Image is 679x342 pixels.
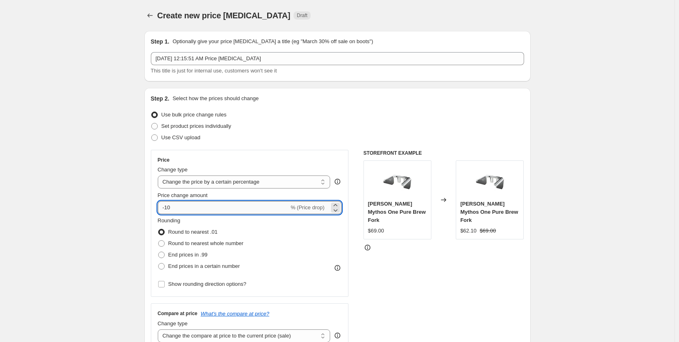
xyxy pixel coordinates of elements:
[158,157,170,163] h3: Price
[474,165,506,197] img: VictoriaArduinoMythosOriginalPureBrewFork_1_80x.webp
[151,37,170,46] h2: Step 1.
[151,52,524,65] input: 30% off holiday sale
[297,12,307,19] span: Draft
[168,281,246,287] span: Show rounding direction options?
[333,178,342,186] div: help
[158,310,198,317] h3: Compare at price
[158,217,181,224] span: Rounding
[161,112,226,118] span: Use bulk price change rules
[168,240,244,246] span: Round to nearest whole number
[363,150,524,156] h6: STOREFRONT EXAMPLE
[333,331,342,340] div: help
[291,204,324,210] span: % (Price drop)
[158,320,188,327] span: Change type
[161,134,200,140] span: Use CSV upload
[368,227,384,235] div: $69.00
[368,201,426,223] span: [PERSON_NAME] Mythos One Pure Brew Fork
[158,192,208,198] span: Price change amount
[158,201,289,214] input: -15
[172,94,259,103] p: Select how the prices should change
[144,10,156,21] button: Price change jobs
[168,229,218,235] span: Round to nearest .01
[480,227,496,235] strike: $69.00
[172,37,373,46] p: Optionally give your price [MEDICAL_DATA] a title (eg "March 30% off sale on boots")
[151,94,170,103] h2: Step 2.
[168,263,240,269] span: End prices in a certain number
[168,252,208,258] span: End prices in .99
[460,201,518,223] span: [PERSON_NAME] Mythos One Pure Brew Fork
[460,227,477,235] div: $62.10
[161,123,231,129] span: Set product prices individually
[151,68,277,74] span: This title is just for internal use, customers won't see it
[381,165,413,197] img: VictoriaArduinoMythosOriginalPureBrewFork_1_80x.webp
[201,311,270,317] button: What's the compare at price?
[158,167,188,173] span: Change type
[157,11,291,20] span: Create new price [MEDICAL_DATA]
